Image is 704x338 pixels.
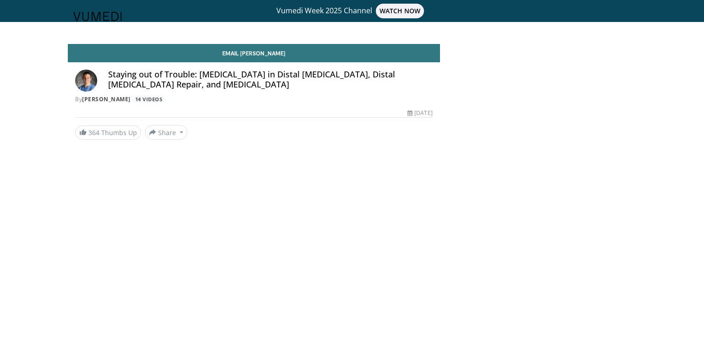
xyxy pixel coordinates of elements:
div: By [75,95,433,104]
a: 14 Videos [132,95,165,103]
div: [DATE] [407,109,432,117]
a: Email [PERSON_NAME] [68,44,440,62]
a: [PERSON_NAME] [82,95,131,103]
img: VuMedi Logo [73,12,122,21]
h4: Staying out of Trouble: [MEDICAL_DATA] in Distal [MEDICAL_DATA], Distal [MEDICAL_DATA] Repair, an... [108,70,433,89]
span: 364 [88,128,99,137]
button: Share [145,125,187,140]
img: Avatar [75,70,97,92]
a: 364 Thumbs Up [75,125,141,140]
